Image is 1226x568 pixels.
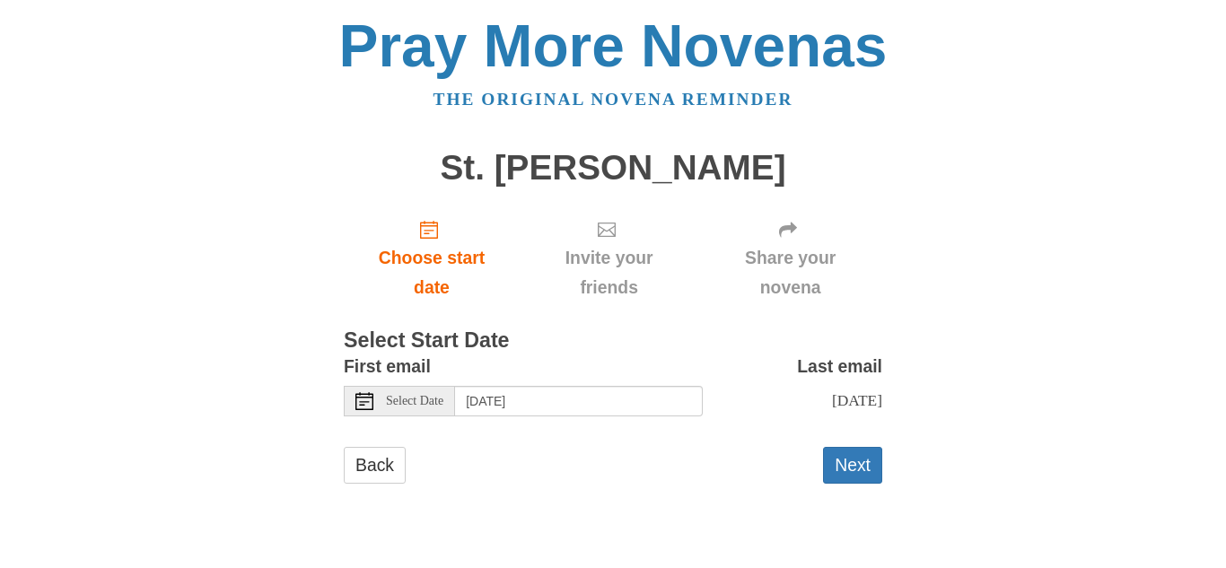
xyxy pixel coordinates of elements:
[698,205,882,311] div: Click "Next" to confirm your start date first.
[433,90,793,109] a: The original novena reminder
[344,352,431,381] label: First email
[520,205,698,311] div: Click "Next" to confirm your start date first.
[386,395,443,407] span: Select Date
[344,329,882,353] h3: Select Start Date
[538,243,680,302] span: Invite your friends
[344,149,882,188] h1: St. [PERSON_NAME]
[832,391,882,409] span: [DATE]
[344,205,520,311] a: Choose start date
[339,13,888,79] a: Pray More Novenas
[344,447,406,484] a: Back
[823,447,882,484] button: Next
[797,352,882,381] label: Last email
[716,243,864,302] span: Share your novena
[362,243,502,302] span: Choose start date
